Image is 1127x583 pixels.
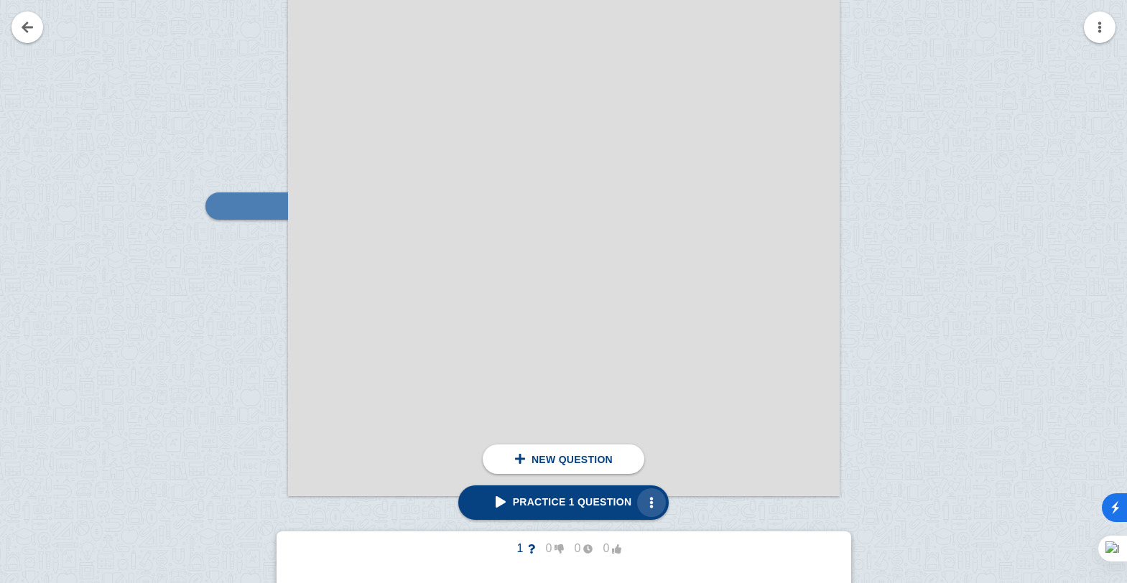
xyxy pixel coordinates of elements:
span: Practice 1 question [496,496,632,508]
a: Practice 1 question [458,485,669,520]
button: 1000 [495,537,633,560]
span: New question [532,454,613,465]
span: 1 [506,542,535,555]
span: 0 [535,542,564,555]
span: 0 [564,542,593,555]
a: Go back to your notes [11,11,43,43]
span: 0 [593,542,621,555]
